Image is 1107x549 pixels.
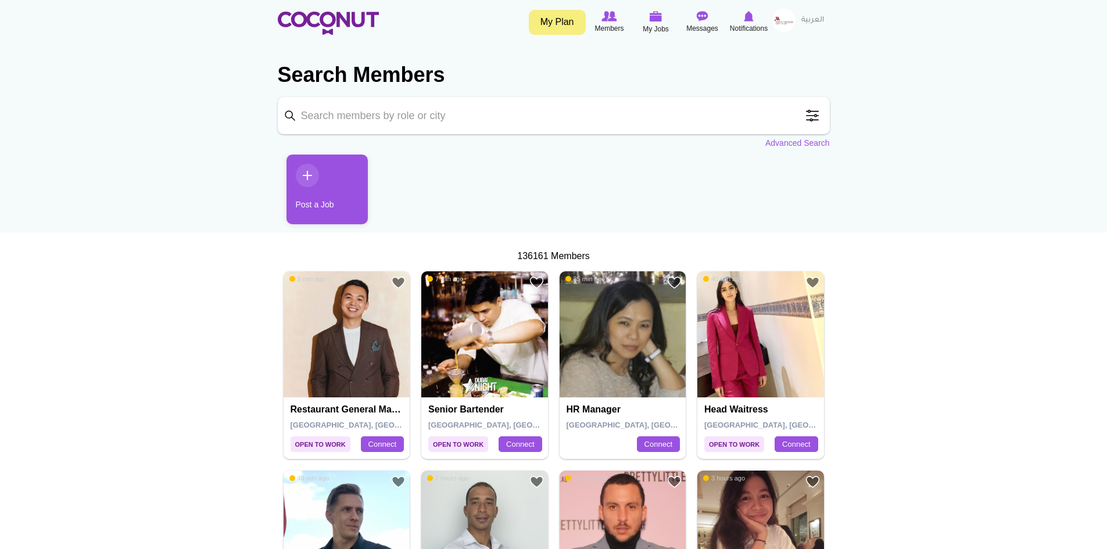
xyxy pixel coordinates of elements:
a: Connect [775,436,818,453]
span: 48 min ago [289,474,329,482]
span: Members [594,23,624,34]
input: Search members by role or city [278,97,830,134]
a: Add to Favourites [529,275,544,290]
span: Messages [686,23,718,34]
li: 1 / 1 [278,155,359,233]
img: My Jobs [650,11,662,21]
a: Connect [637,436,680,453]
a: Post a Job [286,155,368,224]
span: 3 hours ago [565,474,607,482]
a: Browse Members Members [586,9,633,35]
a: Add to Favourites [805,275,820,290]
a: Advanced Search [765,137,830,149]
h4: Senior Bartender [428,404,544,415]
span: 40 min ago [703,275,743,283]
span: 2 hours ago [427,474,469,482]
h2: Search Members [278,61,830,89]
span: 9 min ago [289,275,325,283]
a: Add to Favourites [805,475,820,489]
a: Add to Favourites [391,275,406,290]
a: Add to Favourites [529,475,544,489]
h4: Restaurant General Manager (Pre-Opening) [291,404,406,415]
img: Home [278,12,379,35]
span: Open to Work [428,436,488,452]
a: Add to Favourites [667,475,682,489]
a: Add to Favourites [391,475,406,489]
span: Open to Work [291,436,350,452]
span: My Jobs [643,23,669,35]
span: 3 hours ago [703,474,745,482]
a: My Plan [529,10,586,35]
span: [GEOGRAPHIC_DATA], [GEOGRAPHIC_DATA] [291,421,456,429]
a: My Jobs My Jobs [633,9,679,36]
span: Notifications [730,23,768,34]
a: Connect [361,436,404,453]
span: 7 min ago [427,275,463,283]
img: Notifications [744,11,754,21]
img: Browse Members [601,11,617,21]
div: 136161 Members [278,250,830,263]
a: Notifications Notifications [726,9,772,35]
span: [GEOGRAPHIC_DATA], [GEOGRAPHIC_DATA] [567,421,732,429]
span: [GEOGRAPHIC_DATA], [GEOGRAPHIC_DATA] [704,421,870,429]
a: Connect [499,436,542,453]
a: العربية [796,9,830,32]
span: Open to Work [704,436,764,452]
a: Add to Favourites [667,275,682,290]
a: Messages Messages [679,9,726,35]
span: 35 min ago [565,275,605,283]
img: Messages [697,11,708,21]
h4: HR Manager [567,404,682,415]
h4: Head Waitress [704,404,820,415]
span: [GEOGRAPHIC_DATA], [GEOGRAPHIC_DATA] [428,421,594,429]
